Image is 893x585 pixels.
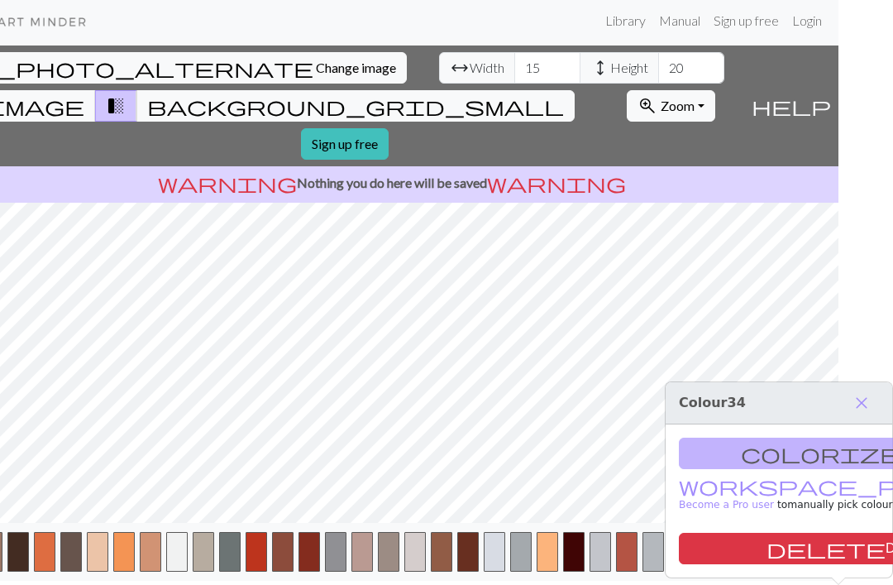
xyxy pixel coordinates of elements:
[147,94,564,117] span: background_grid_small
[316,60,396,75] span: Change image
[158,171,297,194] span: warning
[627,90,715,122] button: Zoom
[301,128,389,160] a: Sign up free
[844,389,879,417] button: Close
[590,56,610,79] span: height
[638,94,657,117] span: zoom_in
[786,4,829,37] a: Login
[599,4,652,37] a: Library
[679,395,746,410] span: Colour 34
[766,537,886,560] span: delete
[652,4,707,37] a: Manual
[707,4,786,37] a: Sign up free
[106,94,126,117] span: transition_fade
[852,391,872,415] span: close
[470,58,504,78] span: Width
[450,56,470,79] span: arrow_range
[752,94,831,117] span: help
[610,58,648,78] span: Height
[487,171,626,194] span: warning
[744,46,838,166] button: Help
[661,98,695,113] span: Zoom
